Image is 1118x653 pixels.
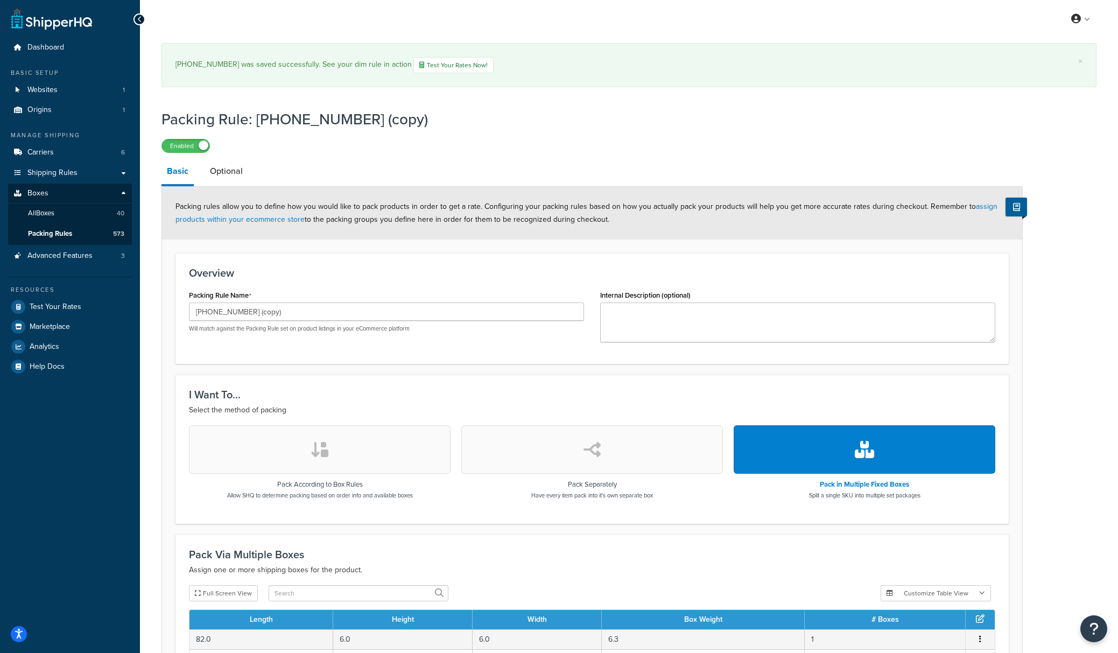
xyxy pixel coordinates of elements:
[8,143,132,163] li: Carriers
[8,357,132,376] a: Help Docs
[531,481,653,488] h3: Pack Separately
[805,629,966,649] td: 1
[161,158,194,186] a: Basic
[8,80,132,100] li: Websites
[8,184,132,245] li: Boxes
[473,610,602,629] th: Width
[189,291,251,300] label: Packing Rule Name
[8,68,132,78] div: Basic Setup
[189,404,995,417] p: Select the method of packing
[8,297,132,317] a: Test Your Rates
[123,86,125,95] span: 1
[269,585,448,601] input: Search
[602,629,805,649] td: 6.3
[531,491,653,500] p: Have every item pack into it's own separate box
[805,610,966,629] th: # Boxes
[189,549,995,560] h3: Pack Via Multiple Boxes
[30,342,59,352] span: Analytics
[161,109,1009,130] h1: Packing Rule: [PHONE_NUMBER] (copy)
[28,209,54,218] span: All Boxes
[189,629,333,649] td: 82.0
[121,251,125,261] span: 3
[8,203,132,223] a: AllBoxes40
[8,317,132,336] a: Marketplace
[8,224,132,244] li: Packing Rules
[113,229,124,238] span: 573
[8,80,132,100] a: Websites1
[27,251,93,261] span: Advanced Features
[227,481,413,488] h3: Pack According to Box Rules
[27,86,58,95] span: Websites
[189,389,995,401] h3: I Want To...
[333,610,473,629] th: Height
[30,303,81,312] span: Test Your Rates
[333,629,473,649] td: 6.0
[162,139,209,152] label: Enabled
[28,229,72,238] span: Packing Rules
[27,168,78,178] span: Shipping Rules
[117,209,124,218] span: 40
[881,585,991,601] button: Customize Table View
[8,163,132,183] a: Shipping Rules
[27,189,48,198] span: Boxes
[30,362,65,371] span: Help Docs
[121,148,125,157] span: 6
[413,57,494,73] a: Test Your Rates Now!
[27,43,64,52] span: Dashboard
[602,610,805,629] th: Box Weight
[8,337,132,356] a: Analytics
[205,158,248,184] a: Optional
[1078,57,1082,66] a: ×
[8,246,132,266] a: Advanced Features3
[8,100,132,120] a: Origins1
[30,322,70,332] span: Marketplace
[809,481,920,488] h3: Pack in Multiple Fixed Boxes
[1006,198,1027,216] button: Show Help Docs
[189,585,258,601] button: Full Screen View
[189,267,995,279] h3: Overview
[473,629,602,649] td: 6.0
[8,131,132,140] div: Manage Shipping
[175,57,1082,73] div: [PHONE_NUMBER] was saved successfully. See your dim rule in action
[600,291,691,299] label: Internal Description (optional)
[8,246,132,266] li: Advanced Features
[189,610,333,629] th: Length
[227,491,413,500] p: Allow SHQ to determine packing based on order info and available boxes
[189,564,995,577] p: Assign one or more shipping boxes for the product.
[1080,615,1107,642] button: Open Resource Center
[27,148,54,157] span: Carriers
[809,491,920,500] p: Split a single SKU into multiple set packages
[8,143,132,163] a: Carriers6
[27,106,52,115] span: Origins
[8,184,132,203] a: Boxes
[175,201,997,225] span: Packing rules allow you to define how you would like to pack products in order to get a rate. Con...
[123,106,125,115] span: 1
[8,38,132,58] a: Dashboard
[8,224,132,244] a: Packing Rules573
[189,325,584,333] p: Will match against the Packing Rule set on product listings in your eCommerce platform
[8,100,132,120] li: Origins
[8,285,132,294] div: Resources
